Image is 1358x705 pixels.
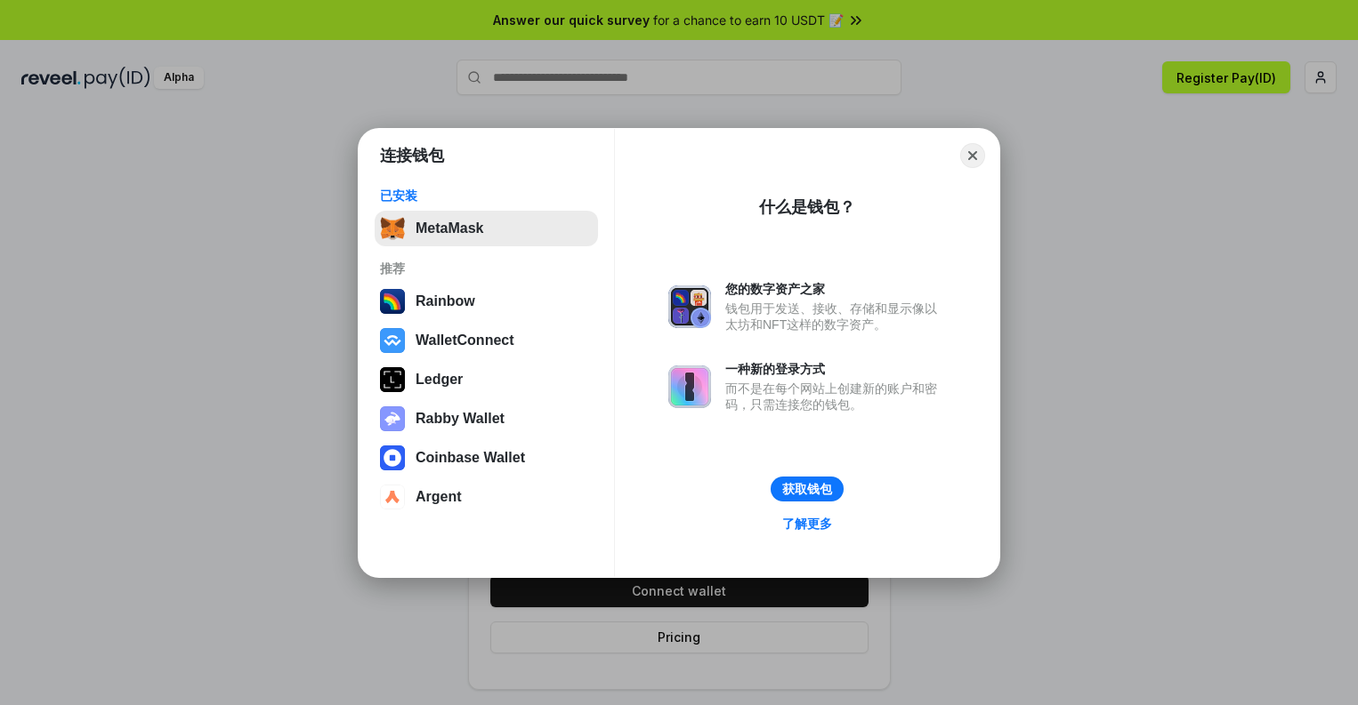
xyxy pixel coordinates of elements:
div: 您的数字资产之家 [725,281,946,297]
a: 了解更多 [772,512,843,535]
button: Close [960,143,985,168]
img: svg+xml,%3Csvg%20width%3D%2228%22%20height%3D%2228%22%20viewBox%3D%220%200%2028%2028%22%20fill%3D... [380,485,405,509]
button: Argent [375,479,598,515]
div: MetaMask [416,220,483,236]
img: svg+xml,%3Csvg%20width%3D%22120%22%20height%3D%22120%22%20viewBox%3D%220%200%20120%20120%22%20fil... [380,289,405,314]
div: Rabby Wallet [416,411,505,427]
img: svg+xml,%3Csvg%20width%3D%2228%22%20height%3D%2228%22%20viewBox%3D%220%200%2028%2028%22%20fill%3D... [380,445,405,470]
button: Coinbase Wallet [375,440,598,476]
img: svg+xml,%3Csvg%20xmlns%3D%22http%3A%2F%2Fwww.w3.org%2F2000%2Fsvg%22%20fill%3D%22none%22%20viewBox... [668,365,711,408]
div: 获取钱包 [782,481,832,497]
button: 获取钱包 [771,477,844,501]
button: Rainbow [375,284,598,319]
div: Rainbow [416,293,475,309]
button: MetaMask [375,211,598,246]
div: 钱包用于发送、接收、存储和显示像以太坊和NFT这样的数字资产。 [725,300,946,332]
div: 已安装 [380,188,593,204]
img: svg+xml,%3Csvg%20xmlns%3D%22http%3A%2F%2Fwww.w3.org%2F2000%2Fsvg%22%20fill%3D%22none%22%20viewBox... [668,285,711,328]
div: WalletConnect [416,332,514,348]
img: svg+xml,%3Csvg%20xmlns%3D%22http%3A%2F%2Fwww.w3.org%2F2000%2Fsvg%22%20fill%3D%22none%22%20viewBox... [380,406,405,431]
img: svg+xml,%3Csvg%20fill%3D%22none%22%20height%3D%2233%22%20viewBox%3D%220%200%2035%2033%22%20width%... [380,216,405,241]
div: 什么是钱包？ [759,196,855,218]
div: 一种新的登录方式 [725,361,946,377]
img: svg+xml,%3Csvg%20width%3D%2228%22%20height%3D%2228%22%20viewBox%3D%220%200%2028%2028%22%20fill%3D... [380,328,405,353]
img: svg+xml,%3Csvg%20xmlns%3D%22http%3A%2F%2Fwww.w3.org%2F2000%2Fsvg%22%20width%3D%2228%22%20height%3... [380,367,405,392]
div: 了解更多 [782,516,832,532]
button: WalletConnect [375,323,598,358]
h1: 连接钱包 [380,145,444,166]
div: Coinbase Wallet [416,450,525,466]
button: Rabby Wallet [375,401,598,437]
button: Ledger [375,362,598,397]
div: 推荐 [380,260,593,276]
div: 而不是在每个网站上创建新的账户和密码，只需连接您的钱包。 [725,381,946,413]
div: Argent [416,489,462,505]
div: Ledger [416,372,463,388]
